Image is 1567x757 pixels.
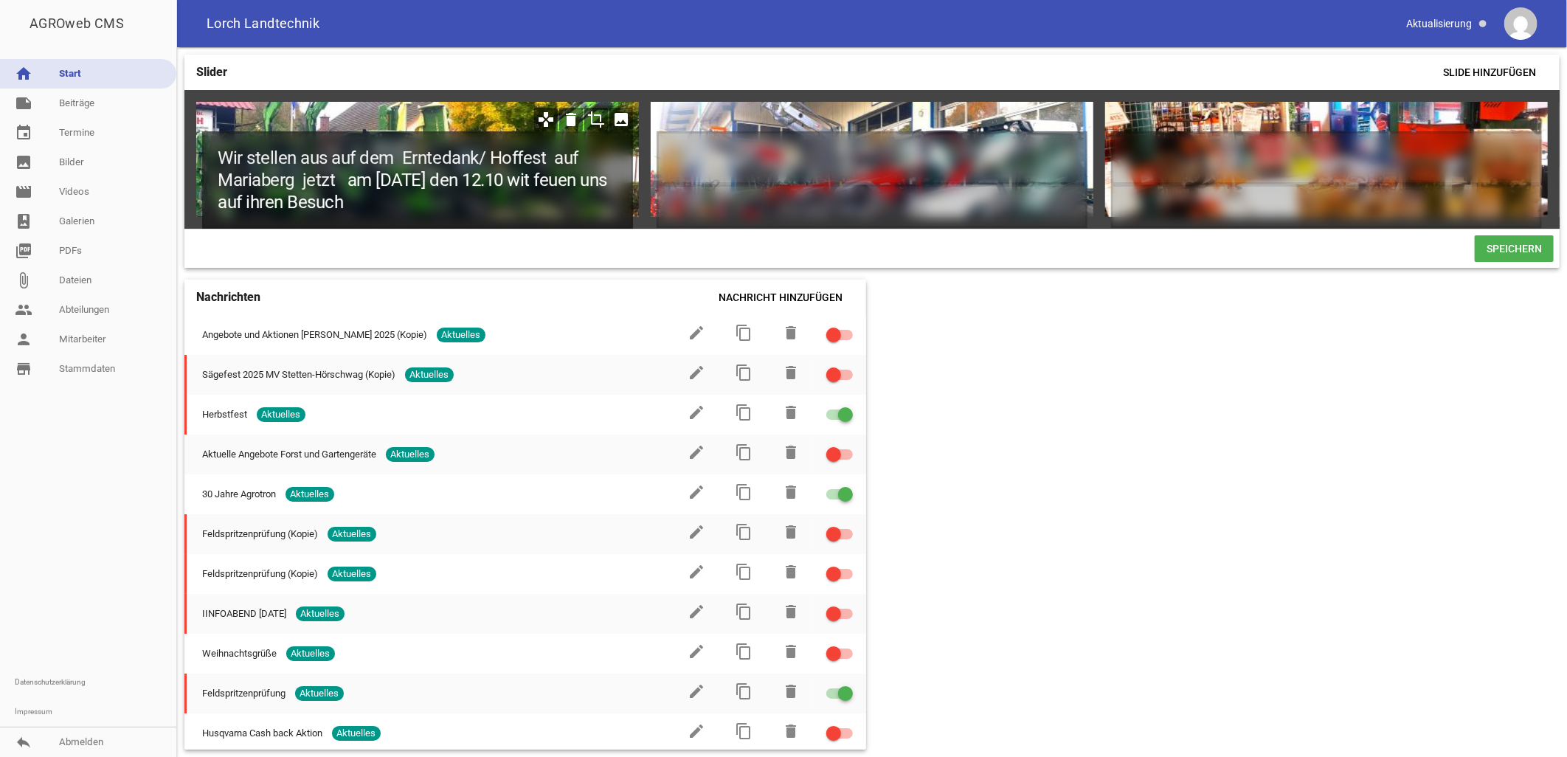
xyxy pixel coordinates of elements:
[296,606,345,621] span: Aktuelles
[202,131,633,229] h1: Wir stellen aus auf dem Erntedank/ Hoffest auf Mariaberg jetzt am [DATE] den 12.10 wit feuen uns ...
[196,286,260,309] h4: Nachrichten
[202,487,276,502] span: 30 Jahre Agrotron
[15,360,32,378] i: store_mall_directory
[328,567,376,581] span: Aktuelles
[202,567,318,581] span: Feldspritzenprüfung (Kopie)
[688,373,705,384] a: edit
[386,447,435,462] span: Aktuelles
[782,483,800,501] i: delete
[15,94,32,112] i: note
[735,603,753,621] i: content_copy
[202,367,395,382] span: Sägefest 2025 MV Stetten-Hörschwag (Kopie)
[735,404,753,421] i: content_copy
[735,443,753,461] i: content_copy
[15,153,32,171] i: image
[202,606,286,621] span: IINFOABEND [DATE]
[688,404,705,421] i: edit
[782,563,800,581] i: delete
[688,651,705,663] a: edit
[15,183,32,201] i: movie
[688,603,705,621] i: edit
[688,691,705,702] a: edit
[782,443,800,461] i: delete
[782,603,800,621] i: delete
[688,452,705,463] a: edit
[688,364,705,381] i: edit
[688,682,705,700] i: edit
[735,722,753,740] i: content_copy
[688,722,705,740] i: edit
[735,483,753,501] i: content_copy
[202,527,318,542] span: Feldspritzenprüfung (Kopie)
[295,686,344,701] span: Aktuelles
[688,523,705,541] i: edit
[202,646,277,661] span: Weihnachtsgrüße
[257,407,305,422] span: Aktuelles
[688,412,705,424] a: edit
[688,563,705,581] i: edit
[15,733,32,751] i: reply
[15,65,32,83] i: home
[202,686,286,701] span: Feldspritzenprüfung
[196,61,227,84] h4: Slider
[534,108,558,131] i: games
[15,212,32,230] i: photo_album
[15,301,32,319] i: people
[707,284,854,311] span: Nachricht hinzufügen
[286,646,335,661] span: Aktuelles
[782,523,800,541] i: delete
[286,487,334,502] span: Aktuelles
[688,483,705,501] i: edit
[782,324,800,342] i: delete
[584,108,608,131] i: crop
[688,612,705,623] a: edit
[332,726,381,741] span: Aktuelles
[688,532,705,543] a: edit
[735,364,753,381] i: content_copy
[207,17,319,30] span: Lorch Landtechnik
[688,324,705,342] i: edit
[782,682,800,700] i: delete
[688,443,705,461] i: edit
[202,328,427,342] span: Angebote und Aktionen [PERSON_NAME] 2025 (Kopie)
[15,242,32,260] i: picture_as_pdf
[202,407,247,422] span: Herbstfest
[735,563,753,581] i: content_copy
[405,367,454,382] span: Aktuelles
[202,726,322,741] span: Husqvarna Cash back Aktion
[437,328,485,342] span: Aktuelles
[688,731,705,742] a: edit
[688,492,705,503] a: edit
[202,447,376,462] span: Aktuelle Angebote Forst und Gartengeräte
[1431,59,1548,86] span: Slide hinzufügen
[328,527,376,542] span: Aktuelles
[782,404,800,421] i: delete
[782,722,800,740] i: delete
[609,108,633,131] i: image
[559,108,583,131] i: delete
[15,272,32,289] i: attach_file
[688,643,705,660] i: edit
[688,333,705,344] a: edit
[15,124,32,142] i: event
[735,643,753,660] i: content_copy
[1475,235,1554,262] span: Speichern
[782,364,800,381] i: delete
[782,643,800,660] i: delete
[688,572,705,583] a: edit
[735,523,753,541] i: content_copy
[15,331,32,348] i: person
[735,682,753,700] i: content_copy
[735,324,753,342] i: content_copy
